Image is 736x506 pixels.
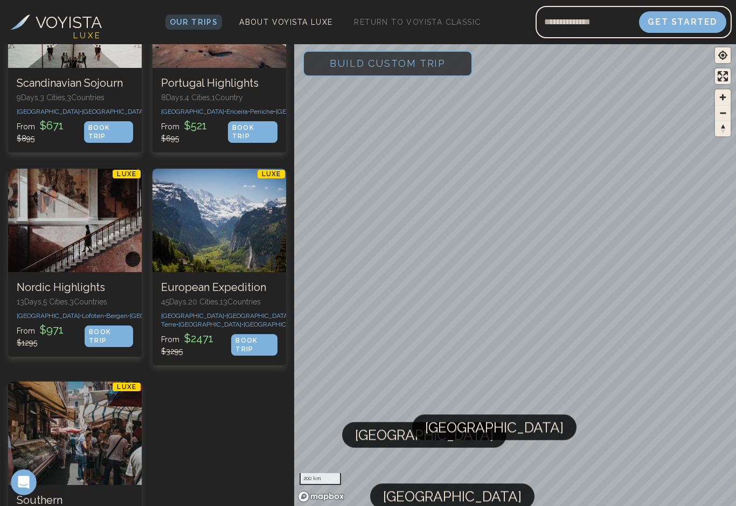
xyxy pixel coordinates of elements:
span: [GEOGRAPHIC_DATA] [355,422,494,448]
span: Bergen • [106,312,130,320]
h3: VOYISTA [36,10,102,34]
h3: European Expedition [161,281,277,294]
h4: L U X E [73,30,100,42]
span: [GEOGRAPHIC_DATA] [276,108,339,115]
span: $ 971 [37,323,66,336]
p: LUXE [113,383,141,391]
div: BOOK TRIP [85,325,133,347]
span: $ 3295 [161,347,183,356]
span: Peniche • [250,108,276,115]
span: $ 1295 [17,338,37,347]
p: 13 Days, 5 Cities, 3 Countr ies [17,296,133,307]
span: [GEOGRAPHIC_DATA] • [178,321,244,328]
span: About Voyista Luxe [239,18,332,26]
button: Zoom out [715,105,731,121]
span: [GEOGRAPHIC_DATA] [425,414,564,440]
p: LUXE [113,170,141,178]
button: Find my location [715,47,731,63]
span: $ 521 [182,119,209,132]
button: Enter fullscreen [715,68,731,84]
span: $ 2471 [182,332,216,345]
a: Nordic HighlightsLUXENordic Highlights13Days,5 Cities,3Countries[GEOGRAPHIC_DATA]•Lofoten•Bergen•... [8,169,142,357]
img: Voyista Logo [10,15,30,30]
span: Zoom out [715,106,731,121]
div: BOOK TRIP [231,334,277,356]
div: BOOK TRIP [228,121,277,143]
span: $ 895 [17,134,34,143]
span: [GEOGRAPHIC_DATA] • [130,312,195,320]
span: [GEOGRAPHIC_DATA] • [226,312,291,320]
span: Lofoten • [82,312,106,320]
a: Our Trips [165,15,223,30]
p: From [17,322,85,348]
a: VOYISTA [10,10,102,34]
button: Get Started [639,11,726,33]
canvas: Map [294,42,736,506]
p: From [161,118,228,144]
span: Build Custom Trip [313,40,463,86]
input: Email address [536,9,639,35]
span: $ 695 [161,134,179,143]
span: [GEOGRAPHIC_DATA] • [161,312,226,320]
span: [GEOGRAPHIC_DATA] • [161,108,226,115]
div: BOOK TRIP [84,121,134,143]
p: 45 Days, 20 Cities, 13 Countr ies [161,296,277,307]
h3: Portugal Highlights [161,77,277,90]
a: Return to Voyista Classic [350,15,485,30]
p: LUXE [258,170,286,178]
span: [GEOGRAPHIC_DATA] • [244,321,309,328]
button: Build Custom Trip [303,51,473,77]
span: [GEOGRAPHIC_DATA] • [82,108,147,115]
a: About Voyista Luxe [235,15,337,30]
button: Reset bearing to north [715,121,731,136]
a: Mapbox homepage [297,490,345,503]
span: [GEOGRAPHIC_DATA] • [17,312,82,320]
span: Our Trips [170,18,218,26]
iframe: Intercom live chat [11,469,37,495]
button: Zoom in [715,89,731,105]
p: 9 Days, 3 Cities, 3 Countr ies [17,92,133,103]
p: 8 Days, 4 Cities, 1 Countr y [161,92,277,103]
p: From [161,331,231,357]
span: [GEOGRAPHIC_DATA] • [17,108,82,115]
span: Ericeira • [226,108,250,115]
a: European ExpeditionLUXEEuropean Expedition45Days,20 Cities,13Countries[GEOGRAPHIC_DATA]•[GEOGRAPH... [152,169,286,365]
h3: Scandinavian Sojourn [17,77,133,90]
p: From [17,118,84,144]
span: $ 671 [37,119,66,132]
div: 200 km [300,473,341,485]
h3: Nordic Highlights [17,281,133,294]
span: Return to Voyista Classic [354,18,481,26]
